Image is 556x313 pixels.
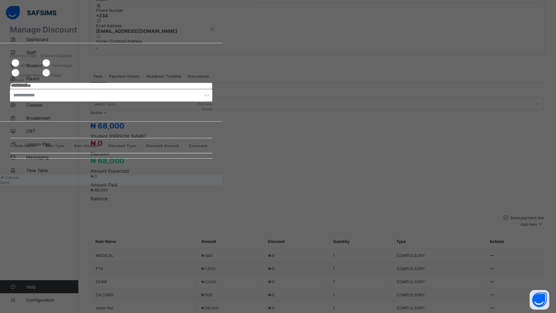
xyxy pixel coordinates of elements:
[10,153,212,159] tbody: 0
[69,138,104,153] th: Item Amount
[6,175,19,180] span: Cancel
[10,82,27,87] label: Comment
[202,107,212,111] span: Reset
[10,78,24,83] label: Amount
[530,290,549,310] button: Open asap
[20,73,41,78] label: Single Item
[10,53,36,58] span: Discount Type
[197,102,212,107] span: Preview
[10,25,212,34] h1: Manage Discount
[41,53,72,58] span: Discount Options
[184,138,212,153] th: Comment
[209,23,216,34] div: ×
[51,73,61,78] label: Fixed
[20,63,36,68] label: All Items
[104,138,141,153] th: Discount Type
[51,63,72,68] label: Percentage
[40,138,69,153] th: Item Type
[141,138,184,153] th: Discount Amount
[10,138,40,153] th: Item Name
